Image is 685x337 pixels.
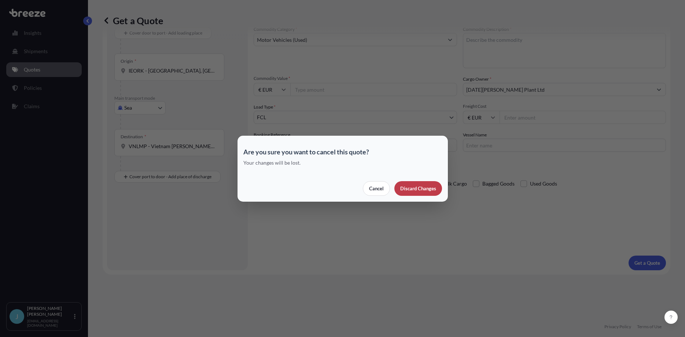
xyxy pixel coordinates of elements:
p: Cancel [369,185,384,192]
button: Discard Changes [394,181,442,196]
p: Are you sure you want to cancel this quote? [243,147,442,156]
button: Cancel [363,181,390,196]
p: Your changes will be lost. [243,159,442,166]
p: Discard Changes [400,185,436,192]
